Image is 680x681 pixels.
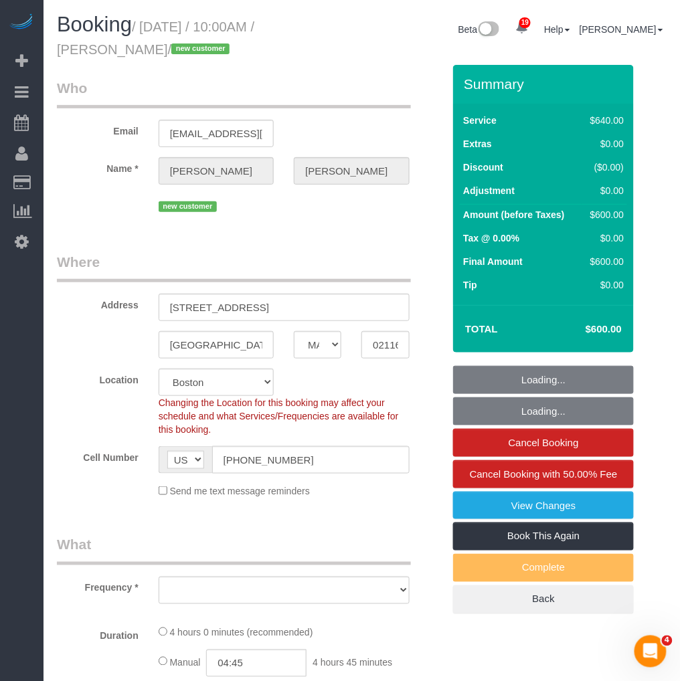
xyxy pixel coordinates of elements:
[477,21,499,39] img: New interface
[463,231,519,245] label: Tax @ 0.00%
[464,76,627,92] h3: Summary
[170,657,201,668] span: Manual
[212,446,410,474] input: Cell Number
[463,114,497,127] label: Service
[168,42,234,57] span: /
[159,120,274,147] input: Email
[585,161,624,174] div: ($0.00)
[585,114,624,127] div: $640.00
[463,208,564,221] label: Amount (before Taxes)
[47,369,149,387] label: Location
[465,323,498,334] strong: Total
[585,231,624,245] div: $0.00
[47,157,149,175] label: Name *
[544,24,570,35] a: Help
[545,324,622,335] h4: $600.00
[453,585,634,613] a: Back
[361,331,409,359] input: Zip Code
[585,255,624,268] div: $600.00
[47,577,149,595] label: Frequency *
[509,13,535,43] a: 19
[170,486,310,497] span: Send me text message reminders
[47,625,149,643] label: Duration
[170,627,313,638] span: 4 hours 0 minutes (recommended)
[519,17,531,28] span: 19
[57,78,411,108] legend: Who
[463,184,515,197] label: Adjustment
[159,397,399,435] span: Changing the Location for this booking may affect your schedule and what Services/Frequencies are...
[463,161,503,174] label: Discount
[458,24,500,35] a: Beta
[8,13,35,32] img: Automaid Logo
[585,184,624,197] div: $0.00
[585,137,624,151] div: $0.00
[313,657,392,668] span: 4 hours 45 minutes
[463,137,492,151] label: Extras
[585,278,624,292] div: $0.00
[57,535,411,565] legend: What
[47,294,149,312] label: Address
[57,252,411,282] legend: Where
[159,157,274,185] input: First Name
[57,13,132,36] span: Booking
[47,446,149,464] label: Cell Number
[453,460,634,488] a: Cancel Booking with 50.00% Fee
[47,120,149,138] label: Email
[463,255,523,268] label: Final Amount
[662,636,673,646] span: 4
[171,43,230,54] span: new customer
[463,278,477,292] label: Tip
[159,331,274,359] input: City
[634,636,667,668] iframe: Intercom live chat
[453,492,634,520] a: View Changes
[453,522,634,551] a: Book This Again
[453,429,634,457] a: Cancel Booking
[159,201,217,212] span: new customer
[585,208,624,221] div: $600.00
[580,24,663,35] a: [PERSON_NAME]
[470,468,618,480] span: Cancel Booking with 50.00% Fee
[57,19,254,57] small: / [DATE] / 10:00AM / [PERSON_NAME]
[294,157,409,185] input: Last Name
